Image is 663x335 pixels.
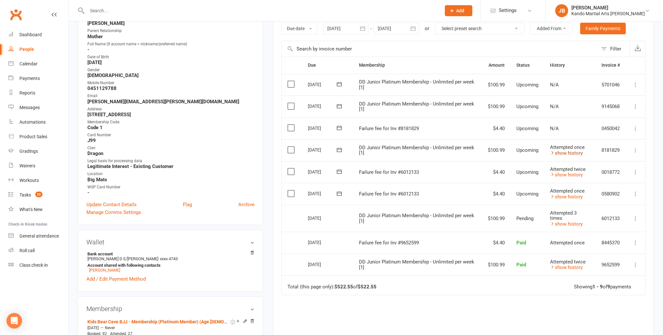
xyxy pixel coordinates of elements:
span: DD Junior Platinum Membership - Unlimited per week [1] [359,213,474,224]
div: [DATE] [308,237,338,247]
a: Add / Edit Payment Method [86,275,146,283]
span: [DATE] [87,326,99,330]
li: [PERSON_NAME] D E/[PERSON_NAME] [86,251,254,274]
span: DD Junior Platinum Membership - Unlimited per week [1] [359,145,474,156]
a: show history [550,221,583,227]
a: Dashboard [8,28,68,42]
span: Upcoming [516,126,538,131]
div: Roll call [19,248,35,253]
button: Added From [530,23,573,34]
a: Kids Bear Cave BJJ - Membership (Platinum Member) (Age [DEMOGRAPHIC_DATA]) [87,319,229,324]
a: Archive [238,201,254,208]
span: Attempted twice [550,166,586,172]
strong: Account shared with following contacts [87,263,251,268]
td: $4.40 [482,117,511,140]
div: Open Intercom Messenger [6,313,22,329]
span: Attempted 3 times [550,210,577,221]
td: 9145068 [596,95,626,117]
a: General attendance kiosk mode [8,229,68,243]
a: show history [550,194,583,200]
a: Automations [8,115,68,129]
a: Product Sales [8,129,68,144]
strong: $522.55 [334,284,353,290]
span: Failure fee for Inv #6012133 [359,169,419,175]
div: [DATE] [308,167,338,177]
div: Email [87,93,254,99]
a: Update Contact Details [86,201,137,208]
div: Legal basis for processing data [87,158,254,164]
div: Address [87,106,254,112]
div: [DATE] [308,259,338,269]
span: Attempted once [550,144,585,150]
strong: $522.55 [358,284,376,290]
a: Manage Comms Settings [86,208,141,216]
div: Automations [19,119,46,125]
div: Filter [610,45,621,53]
div: Calendar [19,61,38,66]
span: Upcoming [516,82,538,88]
td: $100.99 [482,95,511,117]
strong: [DATE] [87,60,254,65]
div: [DATE] [308,123,338,133]
div: Product Sales [19,134,47,139]
div: Mobile Number [87,80,254,86]
td: $100.99 [482,139,511,161]
div: Clan [87,145,254,151]
span: Failure fee for Inv #8181829 [359,126,419,131]
strong: 9 [607,284,610,290]
th: History [544,57,596,73]
div: [PERSON_NAME] [571,5,645,11]
div: Location [87,171,254,177]
div: Waivers [19,163,35,168]
span: xxxx 4743 [160,256,178,261]
a: Tasks 35 [8,188,68,202]
span: 35 [35,192,42,197]
div: Gradings [19,149,38,154]
a: Clubworx [8,6,24,23]
th: Status [511,57,544,73]
div: Showing of payments [574,284,631,290]
a: Messages [8,100,68,115]
input: Search by invoice number [282,41,598,57]
span: Failure fee for Inv #9652599 [359,240,419,246]
strong: 0451129788 [87,85,254,91]
a: Payments [8,71,68,86]
div: Parent Relationship [87,28,254,34]
td: 8445370 [596,232,626,254]
span: N/A [550,82,559,88]
div: Class check-in [19,262,48,268]
td: 8181829 [596,139,626,161]
h3: Wallet [86,239,254,246]
div: — [86,325,254,330]
div: Card Number [87,132,254,138]
a: People [8,42,68,57]
span: Upcoming [516,169,538,175]
div: or [425,25,429,32]
span: Never [105,326,115,330]
strong: Mother [87,34,254,39]
td: $100.99 [482,254,511,276]
td: $4.40 [482,161,511,183]
span: N/A [550,126,559,131]
strong: [PERSON_NAME][EMAIL_ADDRESS][PERSON_NAME][DOMAIN_NAME] [87,99,254,105]
span: Upcoming [516,147,538,153]
a: Waivers [8,159,68,173]
div: Tasks [19,192,31,197]
a: Flag [183,201,192,208]
strong: J99 [87,138,254,143]
td: 0580902 [596,183,626,205]
div: What's New [19,207,43,212]
div: Membership Code: [87,119,254,125]
div: Gender [87,67,254,73]
strong: [DEMOGRAPHIC_DATA] [87,73,254,78]
div: Date of Birth [87,54,254,60]
div: Workouts [19,178,39,183]
span: Paid [516,262,526,268]
strong: [STREET_ADDRESS] [87,112,254,117]
div: [DATE] [308,101,338,111]
a: show history [550,150,583,156]
span: Attempted once [550,240,585,246]
span: Attempted twice [550,259,586,265]
span: DD Junior Platinum Membership - Unlimited per week [1] [359,259,474,270]
a: Class kiosk mode [8,258,68,273]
